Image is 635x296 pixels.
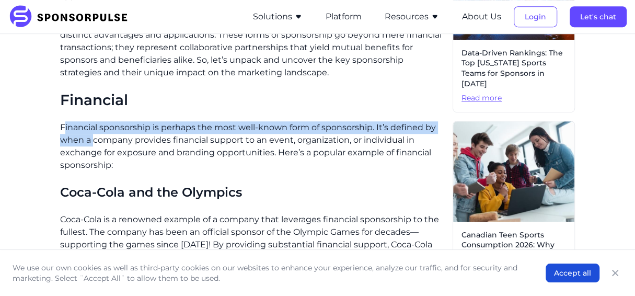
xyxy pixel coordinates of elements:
h3: Coca-Cola and the Olympics [60,184,444,200]
button: Solutions [253,10,303,23]
p: We use our own cookies as well as third-party cookies on our websites to enhance your experience,... [13,263,525,283]
a: Login [514,12,557,21]
p: Financial sponsorship is perhaps the most well-known form of sponsorship. It’s defined by when a ... [60,121,444,172]
a: About Us [462,12,501,21]
span: Canadian Teen Sports Consumption 2026: Why Hockey Leads and Basketball Rises [461,230,566,271]
button: Let's chat [570,6,627,27]
button: About Us [462,10,501,23]
span: Read more [461,93,566,104]
a: Canadian Teen Sports Consumption 2026: Why Hockey Leads and Basketball RisesRead more [453,121,575,294]
button: Login [514,6,557,27]
h2: Financial [60,92,444,109]
button: Resources [385,10,439,23]
p: There are four types of sponsorship: financial, in-kind, media, and promotional, each with its di... [60,16,444,79]
img: Getty images courtesy of Unsplash [453,121,574,222]
button: Accept all [546,264,599,282]
button: Platform [326,10,362,23]
img: SponsorPulse [8,5,135,28]
a: Let's chat [570,12,627,21]
span: Data-Driven Rankings: The Top [US_STATE] Sports Teams for Sponsors in [DATE] [461,48,566,89]
iframe: Chat Widget [583,246,635,296]
a: Platform [326,12,362,21]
